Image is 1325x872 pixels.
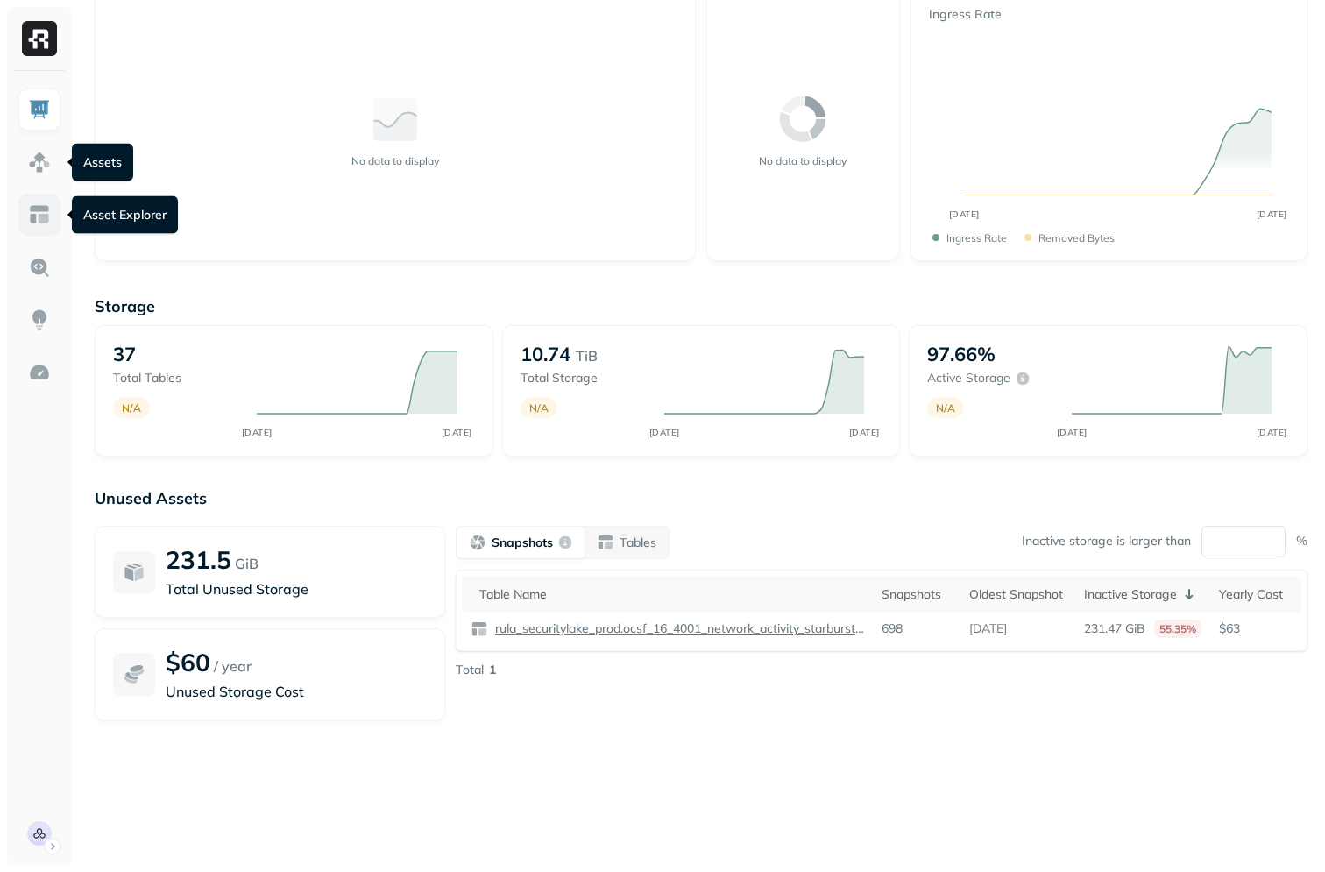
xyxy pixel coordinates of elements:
div: Oldest Snapshot [969,586,1066,603]
tspan: [DATE] [242,427,273,438]
p: Inactive storage is larger than [1022,533,1191,549]
p: 698 [882,620,903,637]
div: Asset Explorer [72,196,178,234]
img: Asset Explorer [28,203,51,226]
p: Total Unused Storage [166,578,427,599]
p: $63 [1219,620,1293,637]
tspan: [DATE] [948,209,979,220]
img: Rula [27,821,52,846]
p: Snapshots [492,535,553,551]
img: Insights [28,308,51,331]
p: Inactive Storage [1084,586,1177,603]
p: Ingress Rate [946,231,1007,245]
p: 1 [489,662,496,678]
p: 37 [113,342,136,366]
tspan: [DATE] [849,427,880,438]
p: Storage [95,296,1307,316]
p: N/A [122,401,141,415]
p: TiB [576,345,598,366]
img: Assets [28,151,51,174]
div: Yearly Cost [1219,586,1293,603]
p: Removed bytes [1038,231,1115,245]
tspan: [DATE] [649,427,680,438]
p: Total [456,662,484,678]
tspan: [DATE] [1256,427,1286,438]
p: 231.47 GiB [1084,620,1145,637]
p: Tables [620,535,656,551]
p: Ingress Rate [929,6,1009,23]
img: Dashboard [28,98,51,121]
p: GiB [235,553,259,574]
p: 10.74 [521,342,570,366]
p: N/A [529,401,549,415]
p: / year [214,656,252,677]
tspan: [DATE] [1256,209,1286,220]
tspan: [DATE] [442,427,472,438]
a: rula_securitylake_prod.ocsf_16_4001_network_activity_starburst_poc [488,620,864,637]
p: Unused Assets [95,488,1307,508]
p: $60 [166,647,210,677]
img: Ryft [22,21,57,56]
tspan: [DATE] [1056,427,1087,438]
p: 55.35% [1154,620,1201,638]
div: Assets [72,144,133,181]
p: Total storage [521,370,647,386]
img: table [471,620,488,638]
p: 97.66% [927,342,996,366]
p: % [1296,533,1307,549]
p: No data to display [351,154,439,167]
p: 231.5 [166,544,231,575]
div: Snapshots [882,586,952,603]
p: Active storage [927,370,1010,386]
img: Optimization [28,361,51,384]
div: Table Name [479,586,864,603]
img: Query Explorer [28,256,51,279]
p: [DATE] [969,620,1007,637]
p: Unused Storage Cost [166,681,427,702]
p: Total tables [113,370,239,386]
p: N/A [936,401,955,415]
p: rula_securitylake_prod.ocsf_16_4001_network_activity_starburst_poc [492,620,864,637]
p: No data to display [759,154,847,167]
